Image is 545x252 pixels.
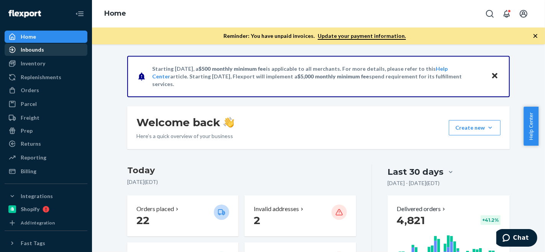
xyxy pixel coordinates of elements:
[481,215,501,225] div: + 41.2 %
[254,205,299,213] p: Invalid addresses
[5,84,87,96] a: Orders
[5,218,87,228] a: Add Integration
[223,32,406,40] p: Reminder: You have unpaid invoices.
[21,140,41,148] div: Returns
[21,86,39,94] div: Orders
[5,44,87,56] a: Inbounds
[127,164,356,177] h3: Today
[5,31,87,43] a: Home
[5,98,87,110] a: Parcel
[21,100,37,108] div: Parcel
[5,190,87,202] button: Integrations
[254,214,260,227] span: 2
[482,6,497,21] button: Open Search Box
[397,214,425,227] span: 4,821
[21,239,45,247] div: Fast Tags
[21,219,55,226] div: Add Integration
[199,65,266,72] span: $500 monthly minimum fee
[21,33,36,41] div: Home
[104,9,126,18] a: Home
[21,127,33,135] div: Prep
[223,117,234,128] img: hand-wave emoji
[21,60,45,67] div: Inventory
[136,115,234,129] h1: Welcome back
[72,6,87,21] button: Close Navigation
[5,125,87,137] a: Prep
[297,73,369,80] span: $5,000 monthly minimum fee
[496,229,537,248] iframe: Opens a widget where you can chat to one of our agents
[5,165,87,177] a: Billing
[21,154,46,161] div: Reporting
[397,205,447,213] button: Delivered orders
[21,192,53,200] div: Integrations
[127,178,356,186] p: [DATE] ( EDT )
[21,46,44,54] div: Inbounds
[5,57,87,70] a: Inventory
[21,167,36,175] div: Billing
[136,132,234,140] p: Here’s a quick overview of your business
[387,166,443,178] div: Last 30 days
[136,214,149,227] span: 22
[5,237,87,249] button: Fast Tags
[152,65,484,88] p: Starting [DATE], a is applicable to all merchants. For more details, please refer to this article...
[21,114,39,122] div: Freight
[5,151,87,164] a: Reporting
[127,195,238,236] button: Orders placed 22
[516,6,531,21] button: Open account menu
[5,138,87,150] a: Returns
[318,33,406,40] a: Update your payment information.
[98,3,132,25] ol: breadcrumbs
[8,10,41,18] img: Flexport logo
[490,71,500,82] button: Close
[21,73,61,81] div: Replenishments
[524,107,538,146] button: Help Center
[449,120,501,135] button: Create new
[5,203,87,215] a: Shopify
[136,205,174,213] p: Orders placed
[245,195,356,236] button: Invalid addresses 2
[387,179,440,187] p: [DATE] - [DATE] ( EDT )
[5,71,87,83] a: Replenishments
[499,6,514,21] button: Open notifications
[5,112,87,124] a: Freight
[21,205,39,213] div: Shopify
